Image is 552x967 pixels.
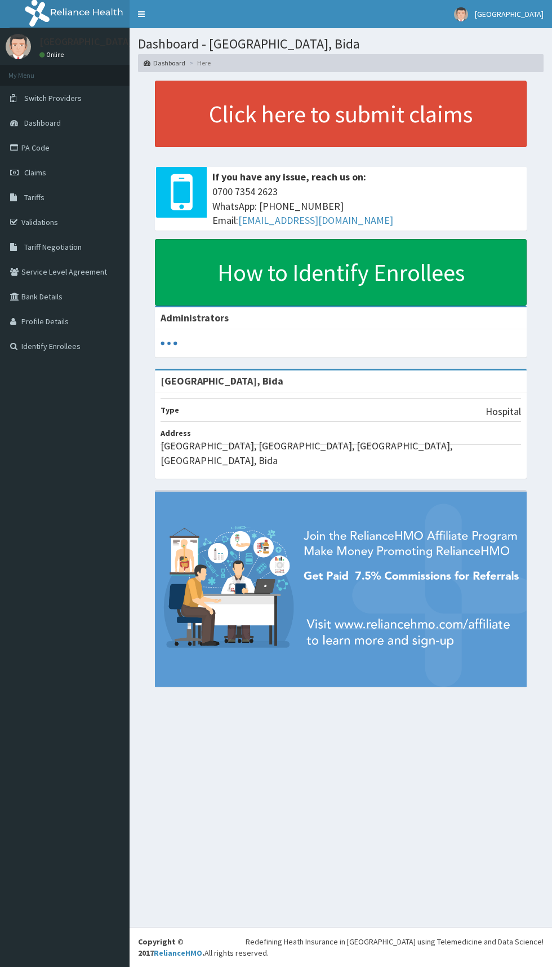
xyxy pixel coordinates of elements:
[24,118,61,128] span: Dashboard
[138,37,544,51] h1: Dashboard - [GEOGRAPHIC_DATA], Bida
[155,492,527,686] img: provider-team-banner.png
[161,374,283,387] strong: [GEOGRAPHIC_DATA], Bida
[24,192,44,202] span: Tariffs
[161,405,179,415] b: Type
[475,9,544,19] span: [GEOGRAPHIC_DATA]
[138,937,204,958] strong: Copyright © 2017 .
[39,51,66,59] a: Online
[161,311,229,324] b: Administrators
[238,214,393,227] a: [EMAIL_ADDRESS][DOMAIN_NAME]
[130,927,552,967] footer: All rights reserved.
[24,242,82,252] span: Tariff Negotiation
[486,404,521,419] p: Hospital
[454,7,468,21] img: User Image
[186,58,211,68] li: Here
[24,167,46,178] span: Claims
[39,37,132,47] p: [GEOGRAPHIC_DATA]
[161,335,177,352] svg: audio-loading
[154,948,202,958] a: RelianceHMO
[155,239,527,306] a: How to Identify Enrollees
[155,81,527,147] a: Click here to submit claims
[144,58,185,68] a: Dashboard
[161,428,191,438] b: Address
[24,93,82,103] span: Switch Providers
[161,439,521,467] p: [GEOGRAPHIC_DATA], [GEOGRAPHIC_DATA], [GEOGRAPHIC_DATA], [GEOGRAPHIC_DATA], Bida
[246,936,544,947] div: Redefining Heath Insurance in [GEOGRAPHIC_DATA] using Telemedicine and Data Science!
[212,170,366,183] b: If you have any issue, reach us on:
[6,34,31,59] img: User Image
[212,184,521,228] span: 0700 7354 2623 WhatsApp: [PHONE_NUMBER] Email:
